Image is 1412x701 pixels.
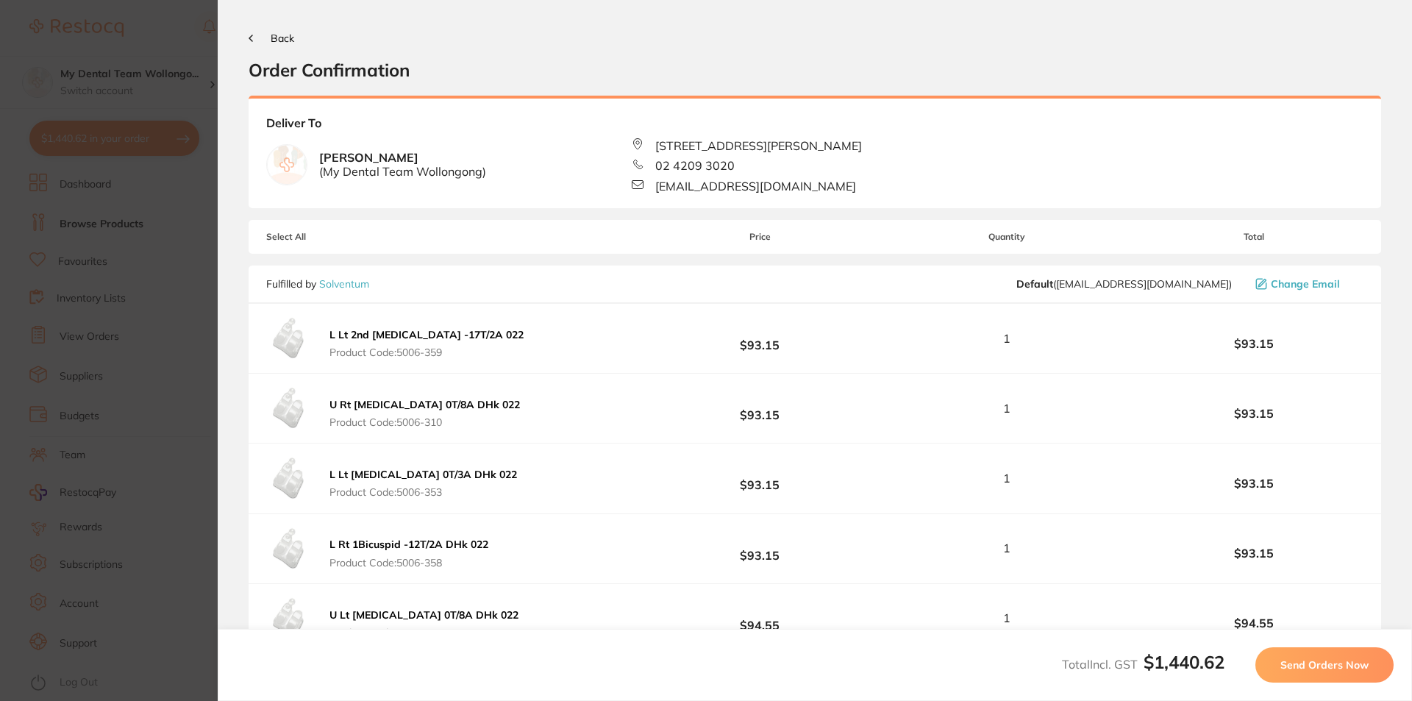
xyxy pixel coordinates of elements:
span: 1 [1003,541,1010,555]
span: Total Incl. GST [1062,657,1224,672]
b: $93.15 [1144,547,1363,560]
b: $94.55 [650,605,869,632]
span: Product Code: 5006-310 [329,416,520,428]
b: [PERSON_NAME] [319,151,486,178]
img: bTZqZnNsNQ [266,455,313,501]
b: $93.15 [650,465,869,492]
b: Deliver To [266,116,1363,138]
img: ZTEwYzA2MA [266,526,313,572]
button: Change Email [1251,277,1363,291]
b: U Lt [MEDICAL_DATA] 0T/8A DHk 022 [329,608,518,622]
h2: Order Confirmation [249,59,1381,81]
button: L Rt 1Bicuspid -12T/2A DHk 022 Product Code:5006-358 [325,538,493,569]
button: U Lt [MEDICAL_DATA] 0T/8A DHk 022 Product Code:5006-309 [325,608,523,639]
span: 1 [1003,402,1010,415]
b: $93.15 [650,535,869,562]
b: U Rt [MEDICAL_DATA] 0T/8A DHk 022 [329,398,520,411]
span: Quantity [870,232,1144,242]
span: ( My Dental Team Wollongong ) [319,165,486,178]
img: dmRmaTl0YQ [266,316,313,361]
b: $93.15 [650,395,869,422]
span: Product Code: 5006-359 [329,346,524,358]
b: Default [1016,277,1053,291]
span: Back [271,32,294,45]
button: L Lt [MEDICAL_DATA] 0T/3A DHk 022 Product Code:5006-353 [325,468,521,499]
b: $94.55 [1144,616,1363,630]
span: Send Orders Now [1280,658,1369,672]
b: L Lt [MEDICAL_DATA] 0T/3A DHk 022 [329,468,517,481]
span: Product Code: 5006-309 [329,627,518,638]
span: [STREET_ADDRESS][PERSON_NAME] [655,139,862,152]
span: Change Email [1271,278,1340,290]
button: L Lt 2nd [MEDICAL_DATA] -17T/2A 022 Product Code:5006-359 [325,328,528,359]
span: Total [1144,232,1363,242]
b: $93.15 [1144,477,1363,490]
img: Zm81b2c2bw [266,596,313,641]
b: $93.15 [1144,337,1363,350]
img: bHY4cnh1Mw [266,385,313,431]
b: L Rt 1Bicuspid -12T/2A DHk 022 [329,538,488,551]
span: 02 4209 3020 [655,159,735,172]
span: Product Code: 5006-353 [329,486,517,498]
b: $93.15 [650,325,869,352]
b: $93.15 [1144,407,1363,420]
span: Select All [266,232,413,242]
b: $1,440.62 [1144,651,1224,673]
span: orthoanz1@solventum.com [1016,278,1232,290]
b: L Lt 2nd [MEDICAL_DATA] -17T/2A 022 [329,328,524,341]
button: Send Orders Now [1255,647,1394,683]
span: Price [650,232,869,242]
button: Back [249,32,294,44]
p: Fulfilled by [266,278,369,290]
a: Solventum [319,277,369,291]
span: 1 [1003,611,1010,625]
span: 1 [1003,332,1010,345]
img: empty.jpg [267,145,307,185]
span: 1 [1003,472,1010,485]
span: [EMAIL_ADDRESS][DOMAIN_NAME] [655,179,856,193]
button: U Rt [MEDICAL_DATA] 0T/8A DHk 022 Product Code:5006-310 [325,398,524,429]
span: Product Code: 5006-358 [329,557,488,569]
